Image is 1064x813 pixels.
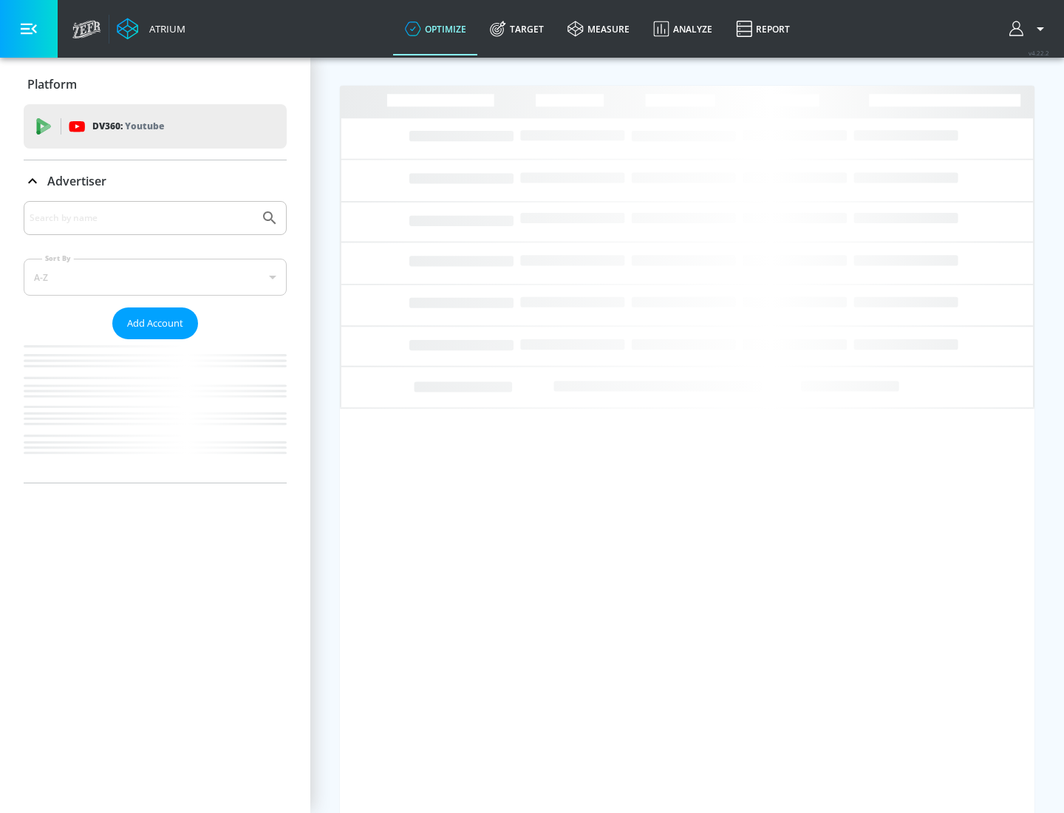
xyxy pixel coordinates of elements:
[24,259,287,296] div: A-Z
[127,315,183,332] span: Add Account
[556,2,641,55] a: measure
[24,160,287,202] div: Advertiser
[47,173,106,189] p: Advertiser
[1029,49,1049,57] span: v 4.22.2
[143,22,185,35] div: Atrium
[24,201,287,483] div: Advertiser
[393,2,478,55] a: optimize
[641,2,724,55] a: Analyze
[724,2,802,55] a: Report
[24,104,287,149] div: DV360: Youtube
[478,2,556,55] a: Target
[117,18,185,40] a: Atrium
[24,339,287,483] nav: list of Advertiser
[42,254,74,263] label: Sort By
[30,208,253,228] input: Search by name
[24,64,287,105] div: Platform
[27,76,77,92] p: Platform
[112,307,198,339] button: Add Account
[92,118,164,135] p: DV360:
[125,118,164,134] p: Youtube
